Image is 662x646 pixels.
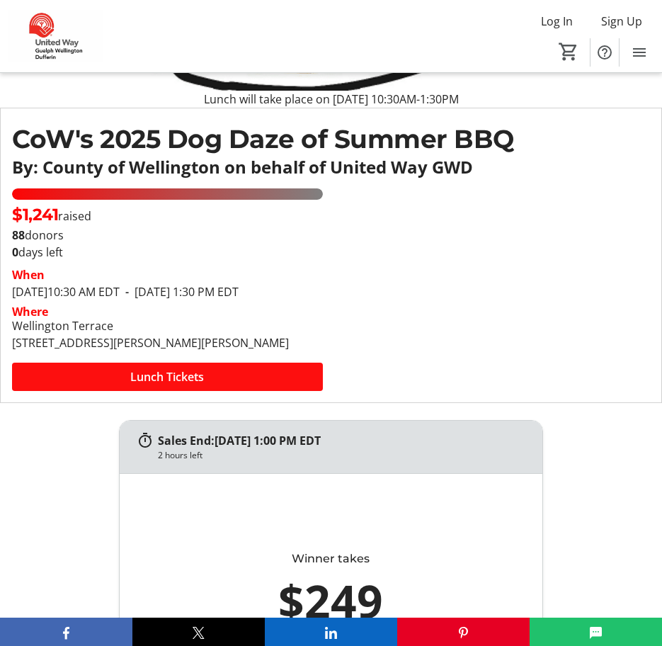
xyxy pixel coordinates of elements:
[12,227,323,244] p: donors
[12,334,289,351] div: [STREET_ADDRESS][PERSON_NAME][PERSON_NAME]
[601,13,642,30] span: Sign Up
[120,284,135,300] span: -
[12,227,25,243] b: 88
[8,10,103,63] img: United Way Guelph Wellington Dufferin's Logo
[12,244,323,261] p: days left
[12,266,45,283] div: When
[12,306,48,317] div: Where
[541,13,573,30] span: Log In
[12,284,120,300] span: [DATE] 10:30 AM EDT
[148,567,514,635] div: $249
[12,158,650,176] p: By: County of Wellington on behalf of United Way GWD
[556,39,581,64] button: Cart
[12,244,18,260] span: 0
[530,10,584,33] button: Log In
[120,284,239,300] span: [DATE] 1:30 PM EDT
[158,433,215,448] span: Sales End:
[12,120,650,158] p: CoW's 2025 Dog Daze of Summer BBQ
[625,38,654,67] button: Menu
[530,618,662,646] button: SMS
[215,433,321,448] span: [DATE] 1:00 PM EDT
[130,368,204,385] span: Lunch Tickets
[12,317,289,334] div: Wellington Terrace
[397,618,530,646] button: Pinterest
[12,203,91,227] p: raised
[265,618,397,646] button: LinkedIn
[132,618,265,646] button: X
[12,188,323,200] div: 100% of fundraising goal reached
[12,205,58,225] span: $1,241
[148,550,514,567] div: Winner takes
[590,10,654,33] button: Sign Up
[12,363,323,391] button: Lunch Tickets
[590,38,619,67] button: Help
[158,449,202,462] div: 2 hours left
